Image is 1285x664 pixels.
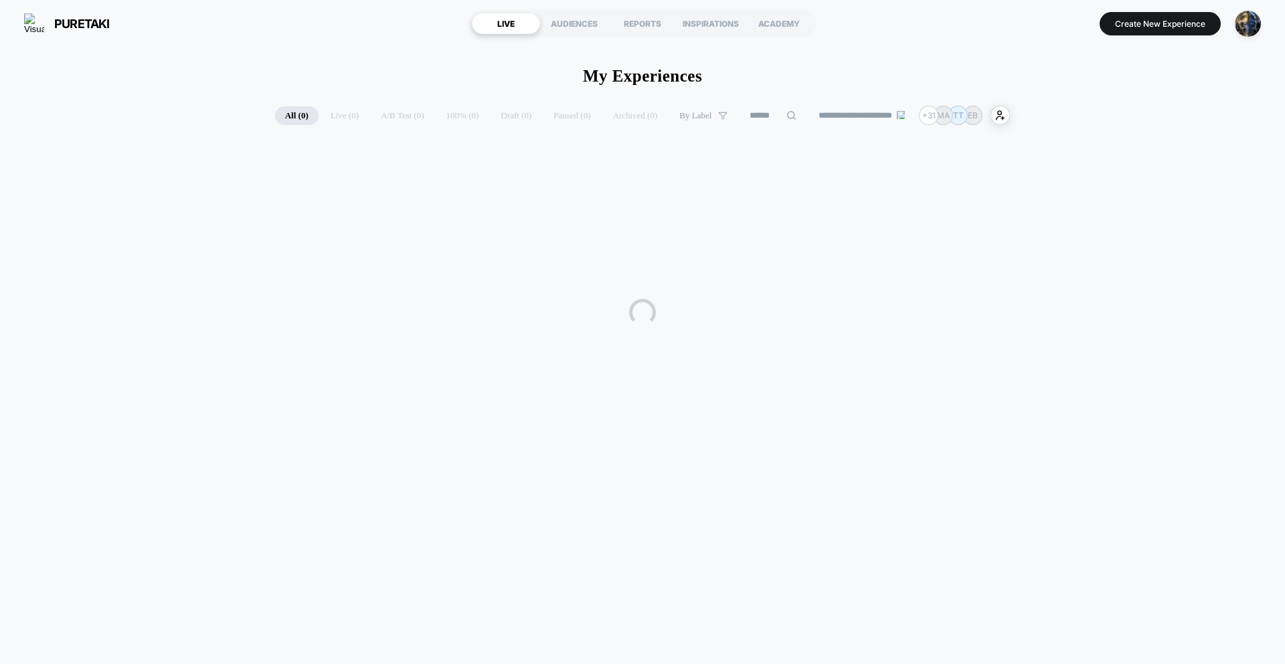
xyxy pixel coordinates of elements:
p: EB [968,110,978,120]
span: All ( 0 ) [275,106,319,125]
h1: My Experiences [583,67,702,86]
div: + 31 [919,106,938,125]
button: Create New Experience [1100,12,1221,35]
div: ACADEMY [745,13,813,34]
span: By Label [679,110,711,121]
span: puretaki [54,17,110,31]
p: MA [937,110,950,120]
div: INSPIRATIONS [677,13,745,34]
div: REPORTS [608,13,677,34]
img: ppic [1235,11,1261,37]
div: AUDIENCES [540,13,608,34]
img: end [897,111,905,119]
button: puretaki [20,13,114,34]
button: ppic [1231,10,1265,37]
p: TT [953,110,964,120]
img: Visually logo [24,13,44,33]
div: LIVE [472,13,540,34]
